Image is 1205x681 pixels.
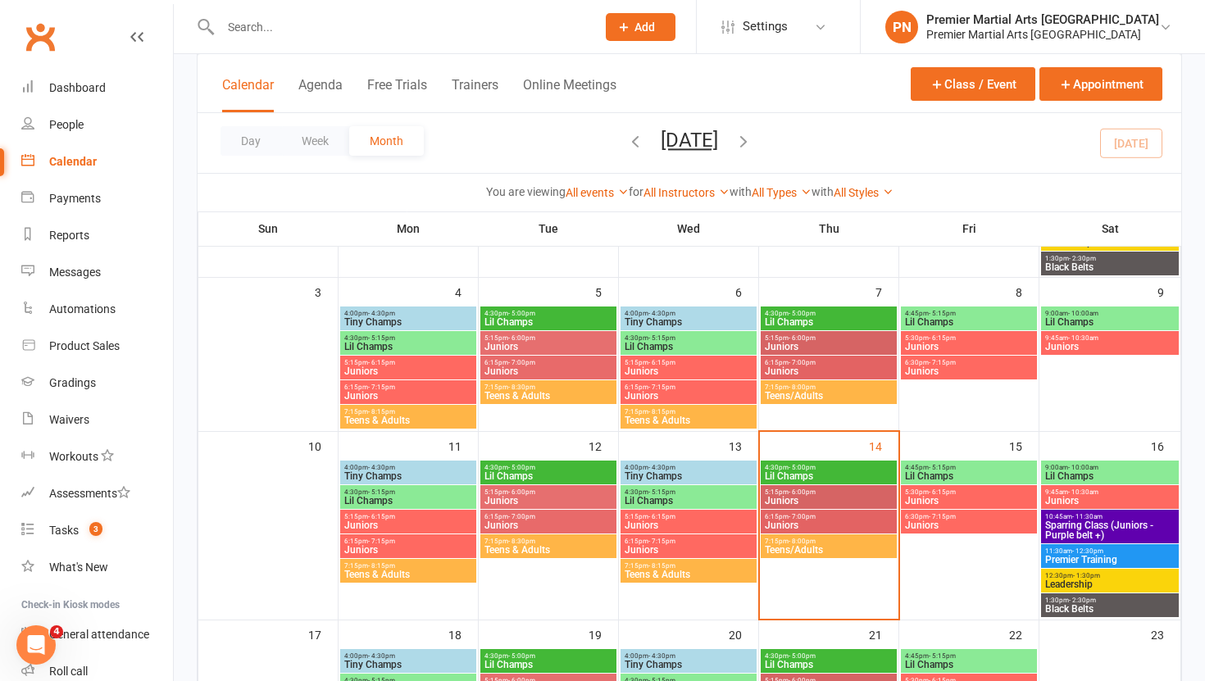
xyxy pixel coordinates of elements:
span: 4:30pm [764,310,894,317]
span: Lil Champs [343,342,473,352]
span: 4:30pm [624,488,753,496]
span: Tiny Champs [343,317,473,327]
a: Gradings [21,365,173,402]
span: Juniors [484,342,613,352]
span: 7:15pm [764,384,894,391]
span: Tiny Champs [343,660,473,670]
span: Lil Champs [484,317,613,327]
span: - 7:15pm [648,384,675,391]
span: - 8:15pm [368,408,395,415]
div: 16 [1151,432,1180,459]
span: 9:45am [1044,334,1175,342]
span: 9:00am [1044,310,1175,317]
span: Settings [743,8,788,45]
button: Class / Event [911,67,1035,101]
strong: with [812,185,834,198]
div: 9 [1157,278,1180,305]
span: Juniors [624,391,753,401]
strong: for [629,185,643,198]
div: 5 [595,278,618,305]
span: 6:15pm [484,359,613,366]
span: 4:30pm [484,464,613,471]
span: - 4:30pm [368,464,395,471]
span: - 6:00pm [789,488,816,496]
span: Lil Champs [484,660,613,670]
div: Waivers [49,413,89,426]
span: Lil Champs [904,317,1034,327]
span: Lil Champs [904,660,1034,670]
span: 6:30pm [904,359,1034,366]
span: - 5:15pm [929,652,956,660]
div: Messages [49,266,101,279]
div: 12 [589,432,618,459]
a: All Instructors [643,186,730,199]
div: 3 [315,278,338,305]
span: Teens & Adults [343,570,473,579]
button: Add [606,13,675,41]
div: Workouts [49,450,98,463]
span: 1:30pm [1044,597,1175,604]
a: Payments [21,180,173,217]
div: Gradings [49,376,96,389]
span: 4:45pm [904,464,1034,471]
div: PN [885,11,918,43]
span: Lil Champs [624,342,753,352]
div: 7 [875,278,898,305]
div: Product Sales [49,339,120,352]
span: Teens & Adults [343,415,473,425]
strong: You are viewing [486,185,566,198]
span: Lil Champs [1044,471,1175,481]
span: - 7:15pm [368,384,395,391]
button: Trainers [452,77,498,112]
a: General attendance kiosk mode [21,616,173,653]
span: Tiny Champs [624,317,753,327]
span: - 4:30pm [648,464,675,471]
span: 4:00pm [343,652,473,660]
button: Calendar [222,77,274,112]
a: Dashboard [21,70,173,107]
span: 5:15pm [484,334,613,342]
span: 4:30pm [343,488,473,496]
span: Teens & Adults [484,391,613,401]
button: Online Meetings [523,77,616,112]
span: - 5:00pm [508,464,535,471]
span: Juniors [343,391,473,401]
span: 4:30pm [484,310,613,317]
span: - 6:00pm [508,334,535,342]
span: Lil Champs [343,496,473,506]
div: 14 [869,432,898,459]
span: 4:45pm [904,652,1034,660]
span: 7:15pm [484,384,613,391]
span: - 10:00am [1068,310,1098,317]
div: 21 [869,620,898,647]
span: Tiny Champs [624,660,753,670]
a: Messages [21,254,173,291]
button: [DATE] [661,129,718,152]
span: 5:15pm [764,488,894,496]
span: - 8:00pm [789,538,816,545]
span: - 10:30am [1068,488,1098,496]
span: - 5:15pm [368,488,395,496]
span: - 5:15pm [648,334,675,342]
th: Sat [1039,211,1181,246]
div: General attendance [49,628,149,641]
span: - 4:30pm [368,652,395,660]
span: - 6:15pm [648,513,675,520]
a: Reports [21,217,173,254]
div: 6 [735,278,758,305]
span: - 5:00pm [789,464,816,471]
span: 6:15pm [764,513,894,520]
span: Juniors [1044,496,1175,506]
span: 7:15pm [343,562,473,570]
span: - 5:00pm [508,652,535,660]
span: - 2:30pm [1069,597,1096,604]
div: 20 [729,620,758,647]
span: 4:30pm [484,652,613,660]
span: Juniors [764,366,894,376]
div: Automations [49,302,116,316]
th: Wed [619,211,759,246]
span: Black Belts [1044,604,1175,614]
span: 6:15pm [343,384,473,391]
a: All events [566,186,629,199]
div: Premier Martial Arts [GEOGRAPHIC_DATA] [926,12,1159,27]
